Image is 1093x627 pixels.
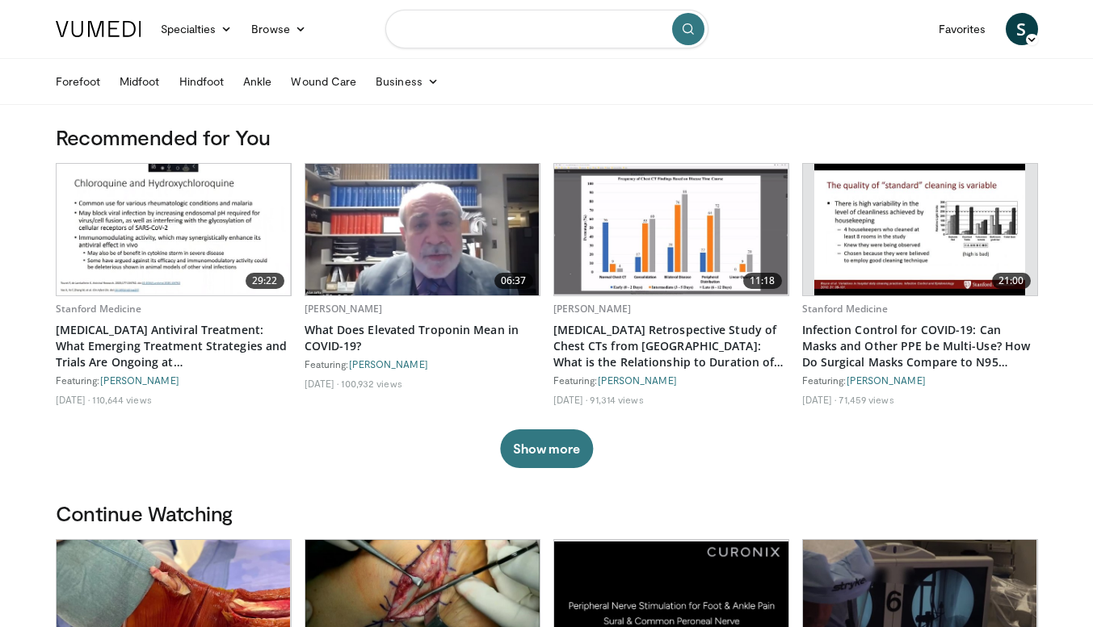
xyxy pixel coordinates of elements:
a: 11:18 [554,164,788,295]
img: c2eb46a3-50d3-446d-a553-a9f8510c7760.620x360_q85_upscale.jpg [554,164,788,295]
a: Midfoot [110,65,170,98]
li: 110,644 views [92,393,151,406]
a: Ankle [233,65,281,98]
div: Featuring: [56,374,292,387]
span: 06:37 [494,273,533,289]
h3: Continue Watching [56,500,1038,526]
img: VuMedi Logo [56,21,141,37]
a: Favorites [929,13,996,45]
a: Stanford Medicine [802,302,889,316]
a: 29:22 [57,164,291,295]
img: c238e62d-f332-4378-b8bd-6523d00e8260.620x360_q85_upscale.jpg [814,164,1025,295]
h3: Recommended for You [56,124,1038,150]
li: [DATE] [802,393,837,406]
div: Featuring: [305,357,540,370]
a: Hindfoot [170,65,234,98]
div: Featuring: [553,374,789,387]
a: [PERSON_NAME] [100,374,179,386]
a: [PERSON_NAME] [553,302,632,316]
li: 100,932 views [341,377,401,390]
span: 11:18 [743,273,782,289]
img: 98daf78a-1d22-4ebe-927e-10afe95ffd94.620x360_q85_upscale.jpg [305,164,540,295]
li: [DATE] [305,377,339,390]
a: What Does Elevated Troponin Mean in COVID-19? [305,322,540,354]
a: Browse [242,13,316,45]
li: [DATE] [553,393,588,406]
a: [PERSON_NAME] [349,358,428,370]
a: S [1006,13,1038,45]
a: [PERSON_NAME] [598,374,677,386]
a: Business [366,65,448,98]
li: 91,314 views [590,393,643,406]
img: f07580cd-e9a1-40f8-9fb1-f14d1a9704d8.620x360_q85_upscale.jpg [57,164,291,295]
a: 21:00 [803,164,1037,295]
a: Specialties [151,13,242,45]
a: [PERSON_NAME] [305,302,383,316]
span: 21:00 [992,273,1031,289]
button: Show more [500,429,593,468]
input: Search topics, interventions [385,10,708,48]
div: Featuring: [802,374,1038,387]
a: Wound Care [281,65,366,98]
a: [MEDICAL_DATA] Antiviral Treatment: What Emerging Treatment Strategies and Trials Are Ongoing at ... [56,322,292,370]
span: 29:22 [246,273,284,289]
a: Forefoot [46,65,111,98]
a: 06:37 [305,164,540,295]
li: [DATE] [56,393,90,406]
a: [MEDICAL_DATA] Retrospective Study of Chest CTs from [GEOGRAPHIC_DATA]: What is the Relationship ... [553,322,789,370]
a: [PERSON_NAME] [847,374,926,386]
a: Infection Control for COVID-19: Can Masks and Other PPE be Multi-Use? How Do Surgical Masks Compa... [802,322,1038,370]
li: 71,459 views [839,393,893,406]
a: Stanford Medicine [56,302,142,316]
